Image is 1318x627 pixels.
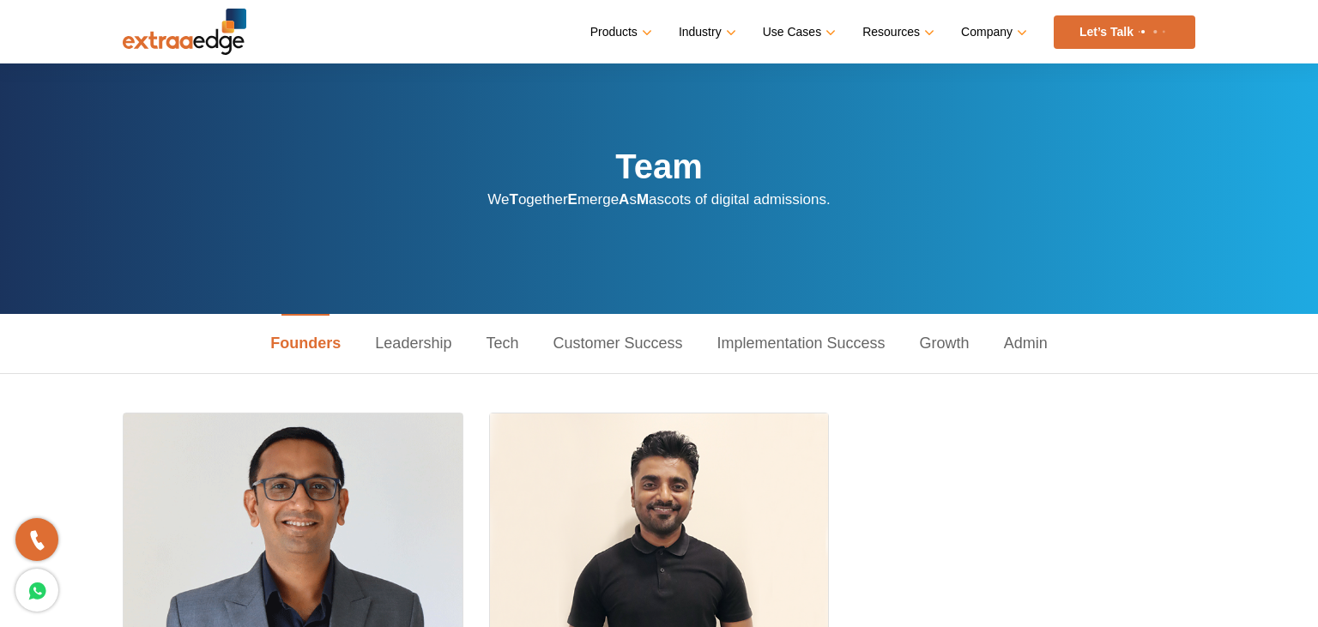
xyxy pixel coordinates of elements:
[763,20,832,45] a: Use Cases
[615,148,703,185] strong: Team
[637,191,649,208] strong: M
[358,314,469,373] a: Leadership
[568,191,577,208] strong: E
[253,314,358,373] a: Founders
[535,314,699,373] a: Customer Success
[487,187,830,212] p: We ogether merge s ascots of digital admissions.
[700,314,903,373] a: Implementation Success
[1054,15,1195,49] a: Let’s Talk
[903,314,987,373] a: Growth
[510,191,518,208] strong: T
[469,314,535,373] a: Tech
[961,20,1024,45] a: Company
[987,314,1065,373] a: Admin
[862,20,931,45] a: Resources
[619,191,629,208] strong: A
[590,20,649,45] a: Products
[679,20,733,45] a: Industry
